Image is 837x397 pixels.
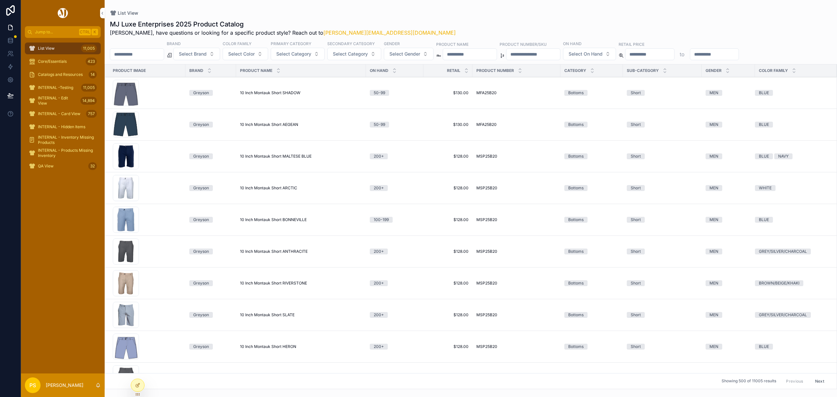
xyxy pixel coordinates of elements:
a: 10 Inch Montauk Short ARCTIC [240,185,362,191]
span: Gender [706,68,722,73]
span: $130.00 [427,90,469,95]
div: Bottoms [568,90,584,96]
a: MEN [706,90,751,96]
a: INTERNAL - Edit View14,894 [25,95,101,107]
div: 200+ [374,249,384,254]
a: $128.00 [427,185,469,191]
a: Bottoms [564,280,619,286]
div: MEN [709,280,718,286]
div: 14 [89,71,97,78]
a: $130.00 [427,122,469,127]
span: Brand [189,68,203,73]
a: Short [627,153,698,159]
a: 200+ [370,249,419,254]
div: MEN [709,312,718,318]
img: App logo [57,8,69,18]
span: MSP25B20 [476,281,497,286]
div: Short [631,122,641,128]
span: MFA25B20 [476,90,497,95]
a: BLUE [755,122,829,128]
a: Greyson [189,344,232,350]
a: Bottoms [564,90,619,96]
a: 200+ [370,280,419,286]
a: Core/Essentials423 [25,56,101,67]
span: Core/Essentials [38,59,67,64]
a: Bottoms [564,344,619,350]
a: $128.00 [427,312,469,318]
a: 50-99 [370,122,419,128]
p: [PERSON_NAME] [46,382,83,388]
span: 10 Inch Montauk Short BONNEVILLE [240,217,307,222]
div: WHITE [759,185,772,191]
a: BLUENAVY [755,153,829,159]
div: Greyson [193,249,209,254]
span: MFA25B20 [476,122,497,127]
span: 10 Inch Montauk Short RIVERSTONE [240,281,307,286]
div: MEN [709,217,718,223]
a: 200+ [370,312,419,318]
a: Bottoms [564,312,619,318]
div: Greyson [193,312,209,318]
div: GREY/SILVER/CHARCOAL [759,249,807,254]
div: Bottoms [568,153,584,159]
div: Short [631,185,641,191]
div: MEN [709,249,718,254]
div: scrollable content [21,38,105,181]
a: Greyson [189,217,232,223]
span: Select Category [333,51,368,57]
a: INTERNAL - Inventory Missing Products [25,134,101,146]
a: Short [627,217,698,223]
div: NAVY [778,153,789,159]
a: Catalogs and Resources14 [25,69,101,80]
div: Greyson [193,217,209,223]
span: INTERNAL - Card View [38,111,80,116]
label: Product Number/SKU [500,41,547,47]
span: K [92,29,97,35]
span: MSP25B20 [476,154,497,159]
a: 50-99 [370,90,419,96]
a: $128.00 [427,344,469,349]
div: Greyson [193,280,209,286]
span: Retail [447,68,460,73]
a: 200+ [370,185,419,191]
a: MEN [706,122,751,128]
div: 200+ [374,153,384,159]
a: 10 Inch Montauk Short SLATE [240,312,362,318]
span: QA View [38,164,54,169]
label: Retail Price [619,41,644,47]
a: [PERSON_NAME][EMAIL_ADDRESS][DOMAIN_NAME] [323,29,456,36]
a: MEN [706,344,751,350]
a: MSP25B20 [476,312,556,318]
div: MEN [709,90,718,96]
div: BLUE [759,153,769,159]
div: 100-199 [374,217,389,223]
a: List View11,005 [25,43,101,54]
a: INTERNAL - Hidden Items [25,121,101,133]
div: Greyson [193,153,209,159]
label: Product Name [436,41,469,47]
div: Greyson [193,185,209,191]
span: MSP25B20 [476,185,497,191]
div: Bottoms [568,249,584,254]
span: $128.00 [427,154,469,159]
label: On Hand [563,41,582,46]
div: Short [631,153,641,159]
a: $128.00 [427,249,469,254]
div: Short [631,217,641,223]
a: BLUE [755,90,829,96]
a: 10 Inch Montauk Short HERON [240,344,362,349]
a: MSP25B20 [476,249,556,254]
button: Select Button [327,48,381,60]
h1: MJ Luxe Enterprises 2025 Product Catalog [110,20,456,29]
button: Select Button [271,48,325,60]
a: 10 Inch Montauk Short ANTHRACITE [240,249,362,254]
a: $128.00 [427,281,469,286]
label: Brand [167,41,181,46]
span: Product Name [240,68,272,73]
div: BLUE [759,344,769,350]
a: 100-199 [370,217,419,223]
